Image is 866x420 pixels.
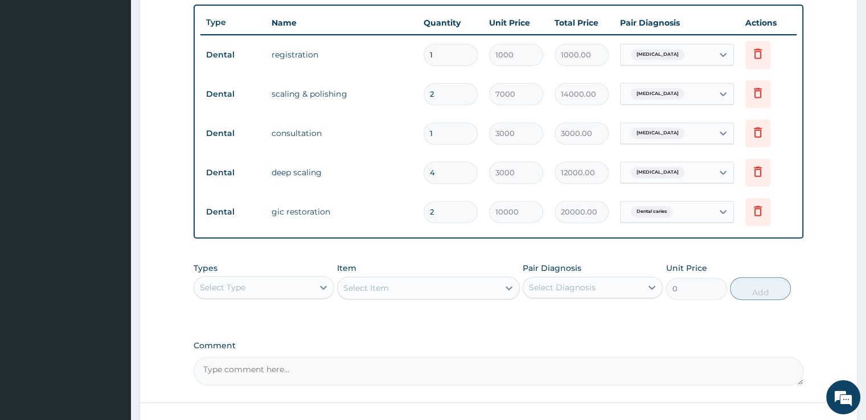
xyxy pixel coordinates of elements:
img: d_794563401_company_1708531726252_794563401 [21,57,46,85]
span: [MEDICAL_DATA] [631,88,684,100]
div: Select Type [200,282,245,293]
th: Type [200,12,266,33]
label: Comment [194,341,803,351]
span: [MEDICAL_DATA] [631,167,684,178]
label: Unit Price [666,262,707,274]
td: registration [266,43,417,66]
div: Chat with us now [59,64,191,79]
label: Item [337,262,356,274]
td: consultation [266,122,417,145]
th: Pair Diagnosis [614,11,740,34]
td: deep scaling [266,161,417,184]
span: We're online! [66,133,157,248]
span: [MEDICAL_DATA] [631,127,684,139]
textarea: Type your message and hit 'Enter' [6,290,217,330]
td: scaling & polishing [266,83,417,105]
td: gic restoration [266,200,417,223]
button: Add [730,277,791,300]
td: Dental [200,44,266,65]
span: [MEDICAL_DATA] [631,49,684,60]
td: Dental [200,123,266,144]
th: Total Price [549,11,614,34]
th: Unit Price [483,11,549,34]
label: Pair Diagnosis [523,262,581,274]
td: Dental [200,201,266,223]
td: Dental [200,162,266,183]
span: Dental caries [631,206,672,217]
div: Select Diagnosis [529,282,596,293]
div: Minimize live chat window [187,6,214,33]
label: Types [194,263,217,273]
td: Dental [200,84,266,105]
th: Quantity [418,11,483,34]
th: Name [266,11,417,34]
th: Actions [740,11,797,34]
